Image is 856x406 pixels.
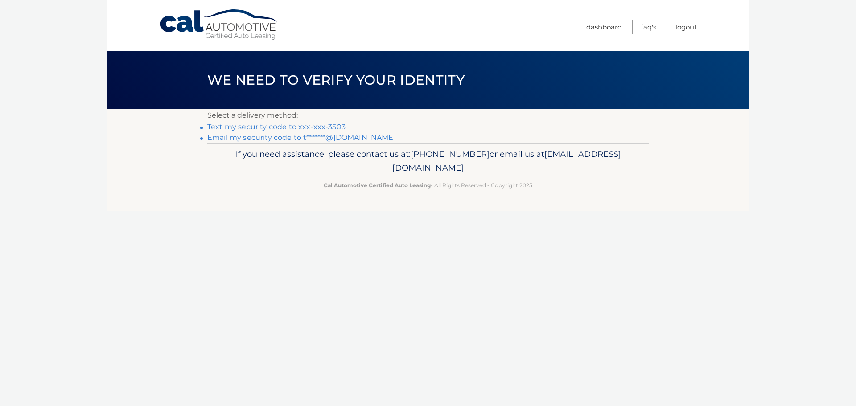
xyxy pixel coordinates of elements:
p: - All Rights Reserved - Copyright 2025 [213,180,643,190]
a: FAQ's [641,20,656,34]
a: Text my security code to xxx-xxx-3503 [207,123,346,131]
p: If you need assistance, please contact us at: or email us at [213,147,643,176]
a: Email my security code to t*******@[DOMAIN_NAME] [207,133,396,142]
a: Logout [675,20,697,34]
strong: Cal Automotive Certified Auto Leasing [324,182,431,189]
span: [PHONE_NUMBER] [411,149,490,159]
a: Dashboard [586,20,622,34]
a: Cal Automotive [159,9,280,41]
span: We need to verify your identity [207,72,465,88]
p: Select a delivery method: [207,109,649,122]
